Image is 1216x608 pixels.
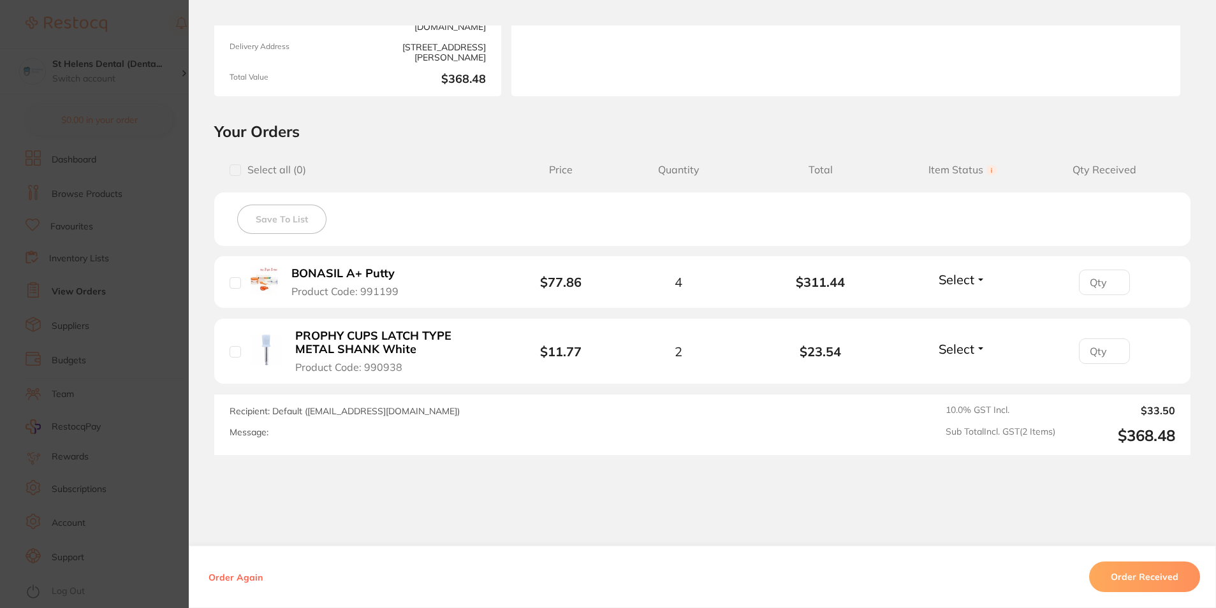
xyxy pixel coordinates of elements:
[291,267,395,280] b: BONASIL A+ Putty
[1079,338,1130,364] input: Qty
[513,164,608,176] span: Price
[750,164,891,176] span: Total
[750,275,891,289] b: $311.44
[935,271,990,287] button: Select
[1034,164,1175,176] span: Qty Received
[946,426,1055,445] span: Sub Total Incl. GST ( 2 Items)
[251,267,278,294] img: BONASIL A+ Putty
[205,571,267,583] button: Order Again
[288,266,416,298] button: BONASIL A+ Putty Product Code: 991199
[935,341,990,357] button: Select
[1079,270,1130,295] input: Qty
[230,73,353,86] span: Total Value
[891,164,1033,176] span: Item Status
[214,122,1190,141] h2: Your Orders
[241,164,306,176] span: Select all ( 0 )
[1066,405,1175,416] output: $33.50
[230,405,460,417] span: Recipient: Default ( [EMAIL_ADDRESS][DOMAIN_NAME] )
[939,271,974,287] span: Select
[230,42,353,62] span: Delivery Address
[291,286,399,297] span: Product Code: 991199
[363,11,486,31] span: [EMAIL_ADDRESS][DOMAIN_NAME]
[540,274,582,290] b: $77.86
[251,335,282,366] img: PROPHY CUPS LATCH TYPE METAL SHANK White
[608,164,749,176] span: Quantity
[237,205,326,234] button: Save To List
[1066,426,1175,445] output: $368.48
[675,275,682,289] span: 4
[1089,561,1200,592] button: Order Received
[939,341,974,357] span: Select
[295,361,402,373] span: Product Code: 990938
[750,344,891,359] b: $23.54
[295,329,490,356] b: PROPHY CUPS LATCH TYPE METAL SHANK White
[363,73,486,86] b: $368.48
[363,42,486,62] span: [STREET_ADDRESS][PERSON_NAME]
[675,344,682,359] span: 2
[540,344,582,359] b: $11.77
[291,329,494,373] button: PROPHY CUPS LATCH TYPE METAL SHANK White Product Code: 990938
[230,427,268,438] label: Message:
[946,405,1055,416] span: 10.0 % GST Incl.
